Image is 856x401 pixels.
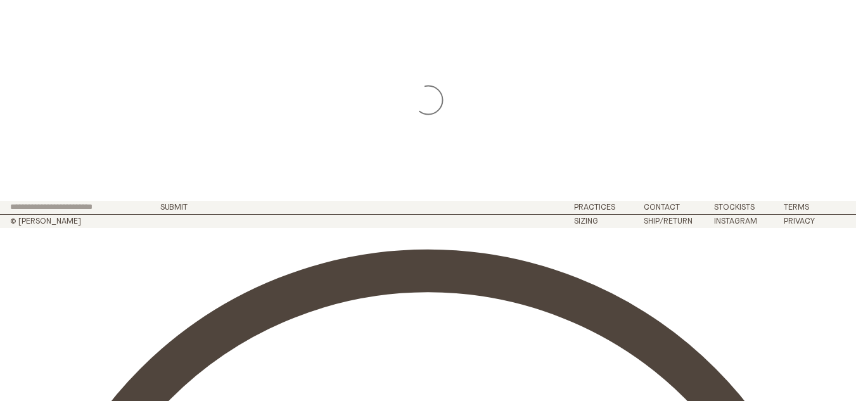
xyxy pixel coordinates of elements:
a: Ship/Return [644,217,693,226]
a: Contact [644,203,680,212]
a: Practices [574,203,615,212]
a: Terms [784,203,809,212]
button: Submit [160,203,188,212]
a: Instagram [714,217,757,226]
a: Stockists [714,203,755,212]
h2: © [PERSON_NAME] [10,217,212,226]
a: Sizing [574,217,598,226]
a: Privacy [784,217,815,226]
